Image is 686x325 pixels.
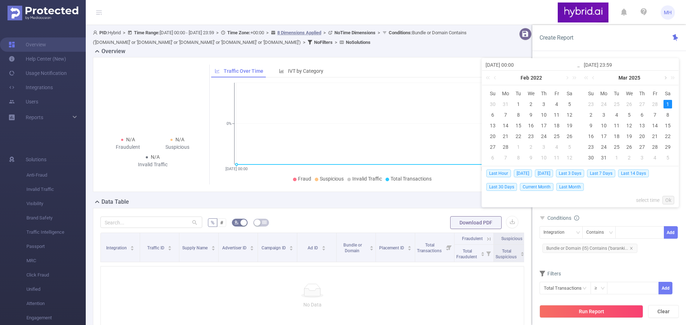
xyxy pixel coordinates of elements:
td: February 10, 2022 [537,110,550,120]
th: Tue [610,88,623,99]
div: 9 [587,121,595,130]
div: 24 [600,143,608,151]
td: March 7, 2022 [499,152,512,163]
div: 24 [540,132,548,141]
td: March 6, 2022 [486,152,499,163]
th: Fri [648,88,661,99]
i: icon: down [576,230,580,235]
div: 25 [612,100,621,108]
div: 19 [565,121,574,130]
div: 16 [527,121,535,130]
td: March 12, 2022 [563,152,576,163]
th: Tue [512,88,525,99]
td: March 10, 2022 [537,152,550,163]
a: Feb [520,71,530,85]
button: Add [658,282,672,294]
td: March 30, 2025 [585,152,597,163]
span: Attention [26,296,86,311]
div: Integration [543,227,570,238]
div: 26 [625,143,633,151]
th: Wed [525,88,538,99]
div: 20 [488,132,497,141]
span: Suspicious [501,236,522,241]
b: Conditions : [389,30,412,35]
span: Hybrid [DATE] 00:00 - [DATE] 23:59 +00:00 [93,30,467,45]
div: 10 [600,121,608,130]
span: Conditions [547,215,579,221]
i: icon: info-circle [574,215,579,220]
a: Reports [26,110,43,125]
div: 11 [552,153,561,162]
span: Tu [512,90,525,97]
td: February 17, 2022 [537,120,550,131]
td: February 21, 2022 [499,131,512,142]
td: April 1, 2025 [610,152,623,163]
span: > [214,30,221,35]
span: We [623,90,636,97]
td: February 9, 2022 [525,110,538,120]
td: January 31, 2022 [499,99,512,110]
span: Sa [563,90,576,97]
td: March 4, 2022 [550,142,563,152]
td: February 26, 2022 [563,131,576,142]
td: February 27, 2025 [636,99,648,110]
span: Click Fraud [26,268,86,282]
div: 13 [638,121,646,130]
i: icon: table [262,220,267,224]
td: March 9, 2025 [585,120,597,131]
span: Last Month [556,183,584,191]
div: 1 [514,143,523,151]
div: 30 [587,153,595,162]
span: > [333,40,339,45]
div: 10 [540,111,548,119]
span: Invalid Traffic [352,176,382,182]
img: Protected Media [8,6,78,20]
div: 25 [552,132,561,141]
a: 2022 [530,71,543,85]
span: Current Month [520,183,553,191]
td: February 1, 2022 [512,99,525,110]
div: 23 [587,100,595,108]
i: icon: bar-chart [279,68,284,73]
th: Mon [597,88,610,99]
td: March 23, 2025 [585,142,597,152]
td: March 10, 2025 [597,120,610,131]
th: Sat [563,88,576,99]
span: Fraudulent [462,236,483,241]
td: February 18, 2022 [550,120,563,131]
td: March 22, 2025 [661,131,674,142]
div: 12 [565,111,574,119]
span: Create Report [540,34,573,41]
div: 15 [663,121,672,130]
div: 28 [501,143,510,151]
span: > [121,30,128,35]
td: February 26, 2025 [623,99,636,110]
td: March 4, 2025 [610,110,623,120]
div: 20 [638,132,646,141]
td: February 24, 2022 [537,131,550,142]
td: February 23, 2022 [525,131,538,142]
input: Start date [486,61,577,69]
span: Last 3 Days [556,169,584,177]
td: February 14, 2022 [499,120,512,131]
div: ≥ [595,282,602,294]
i: icon: down [601,286,605,291]
span: [DATE] [514,169,532,177]
td: February 8, 2022 [512,110,525,120]
b: No Filters [314,40,333,45]
div: 17 [540,121,548,130]
div: 27 [488,143,497,151]
span: Mo [499,90,512,97]
td: February 28, 2025 [648,99,661,110]
td: February 11, 2022 [550,110,563,120]
div: 4 [651,153,659,162]
td: March 31, 2025 [597,152,610,163]
th: Sun [486,88,499,99]
td: April 5, 2025 [661,152,674,163]
button: Add [664,226,678,239]
td: March 2, 2022 [525,142,538,152]
span: Su [486,90,499,97]
th: Wed [623,88,636,99]
span: Total Transactions [391,176,432,182]
div: 31 [501,100,510,108]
